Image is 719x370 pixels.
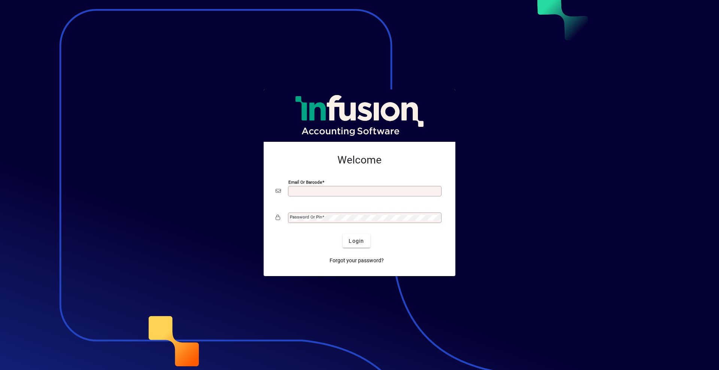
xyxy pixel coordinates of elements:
[343,234,370,248] button: Login
[290,214,322,220] mat-label: Password or Pin
[330,257,384,264] span: Forgot your password?
[327,254,387,267] a: Forgot your password?
[349,237,364,245] span: Login
[288,180,322,185] mat-label: Email or Barcode
[276,154,443,166] h2: Welcome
